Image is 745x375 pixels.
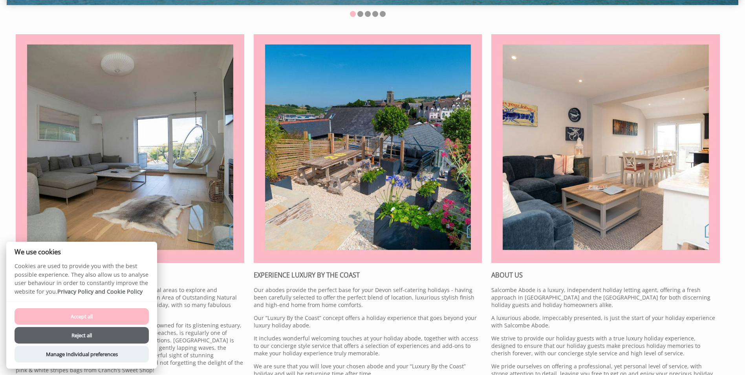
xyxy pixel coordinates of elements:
[57,288,143,295] a: Privacy Policy and Cookie Policy
[15,346,149,362] button: Manage Individual preferences
[254,34,482,263] img: A bordered image of a sandy Salcombe beach and a wide variety of beautiful houses
[15,308,149,325] button: Accept all
[254,335,482,357] p: It includes wonderful welcoming touches at your holiday abode, together with access to our concie...
[491,286,720,309] p: Salcombe Abode is a luxury, independent holiday letting agent, offering a fresh approach in [GEOG...
[491,271,523,279] strong: ABOUT US
[254,286,482,309] p: Our abodes provide the perfect base for your Devon self-catering holidays - having been carefully...
[491,314,720,329] p: A luxurious abode, impeccably presented, is just the start of your holiday experience with Salcom...
[15,327,149,344] button: Reject all
[6,248,157,256] h2: We use cookies
[254,271,360,279] strong: EXPERIENCE LUXURY BY THE COAST
[491,335,720,357] p: We strive to provide our holiday guests with a true luxury holiday experience, designed to ensure...
[491,34,720,263] img: A bordered image of a quiet sandy beach in Salcombe
[6,262,157,301] p: Cookies are used to provide you with the best possible experience. They also allow us to analyse ...
[254,314,482,329] p: Our “Luxury By the Coast” concept offers a holiday experience that goes beyond your luxury holida...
